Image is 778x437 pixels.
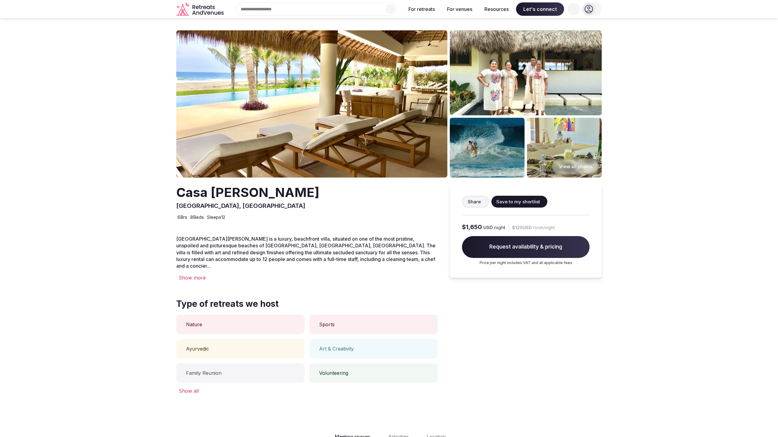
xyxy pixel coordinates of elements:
img: Venue gallery photo [450,30,602,115]
h2: Casa [PERSON_NAME] [176,184,319,202]
button: Save to my shortlist [491,196,547,208]
span: USD [483,224,493,231]
div: Show more [176,274,438,281]
span: [GEOGRAPHIC_DATA], [GEOGRAPHIC_DATA] [176,202,305,209]
p: Price per night includes VAT and all applicable fees [462,260,590,266]
button: Share [462,196,489,208]
div: Show all [176,388,438,394]
span: 6 Brs [177,214,187,220]
span: room/night [533,225,555,231]
span: [GEOGRAPHIC_DATA][PERSON_NAME] is a luxury, beachfront villa, situated on one of the most pristin... [176,236,435,269]
img: Venue gallery photo [450,118,525,178]
span: $120 USD [512,225,532,231]
span: Share [468,198,481,205]
div: | [508,224,510,230]
span: Save to my shortlist [496,198,540,205]
img: Venue gallery photo [527,118,602,178]
a: Visit the homepage [176,2,225,16]
button: View all photos [552,158,599,174]
button: For retreats [404,2,440,16]
span: 8 Beds [190,214,204,220]
button: Resources [480,2,514,16]
span: $1,650 [462,223,482,231]
span: Request availability & pricing [462,236,590,258]
img: Venue cover photo [176,30,447,178]
span: Type of retreats we host [176,298,279,310]
svg: Retreats and Venues company logo [176,2,225,16]
span: Let's connect [516,2,564,16]
span: night [494,224,505,231]
button: For venues [442,2,477,16]
span: Sleeps 12 [207,214,225,220]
